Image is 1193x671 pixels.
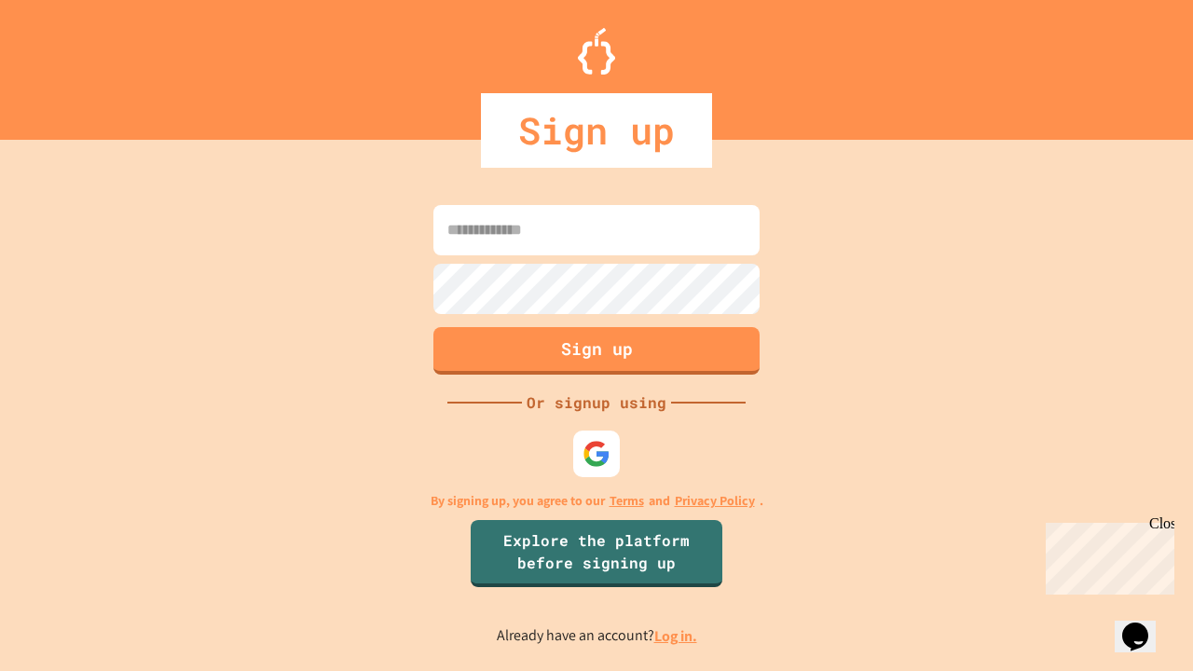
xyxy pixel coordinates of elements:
[7,7,129,118] div: Chat with us now!Close
[431,491,763,511] p: By signing up, you agree to our and .
[578,28,615,75] img: Logo.svg
[522,391,671,414] div: Or signup using
[471,520,722,587] a: Explore the platform before signing up
[497,624,697,648] p: Already have an account?
[481,93,712,168] div: Sign up
[433,327,760,375] button: Sign up
[654,626,697,646] a: Log in.
[1115,596,1174,652] iframe: chat widget
[610,491,644,511] a: Terms
[583,440,610,468] img: google-icon.svg
[1038,515,1174,595] iframe: chat widget
[675,491,755,511] a: Privacy Policy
